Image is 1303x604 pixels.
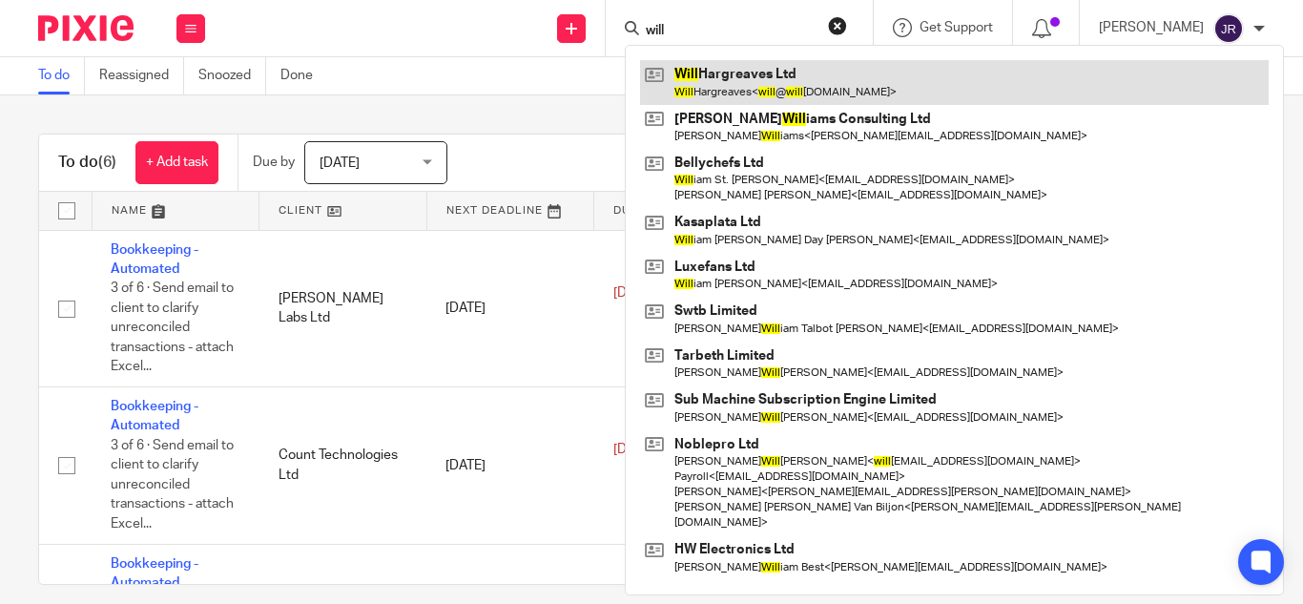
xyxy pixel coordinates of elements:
[99,57,184,94] a: Reassigned
[38,57,85,94] a: To do
[613,444,653,457] span: [DATE]
[259,387,427,545] td: Count Technologies Ltd
[644,23,816,40] input: Search
[426,230,594,387] td: [DATE]
[1099,18,1204,37] p: [PERSON_NAME]
[58,153,116,173] h1: To do
[38,15,134,41] img: Pixie
[259,230,427,387] td: [PERSON_NAME] Labs Ltd
[253,153,295,172] p: Due by
[98,155,116,170] span: (6)
[111,281,234,373] span: 3 of 6 · Send email to client to clarify unreconciled transactions - attach Excel...
[111,400,198,432] a: Bookkeeping - Automated
[426,387,594,545] td: [DATE]
[111,557,198,590] a: Bookkeeping - Automated
[111,439,234,531] span: 3 of 6 · Send email to client to clarify unreconciled transactions - attach Excel...
[828,16,847,35] button: Clear
[198,57,266,94] a: Snoozed
[920,21,993,34] span: Get Support
[320,156,360,170] span: [DATE]
[135,141,218,184] a: + Add task
[1213,13,1244,44] img: svg%3E
[613,286,653,300] span: [DATE]
[280,57,327,94] a: Done
[111,243,198,276] a: Bookkeeping - Automated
